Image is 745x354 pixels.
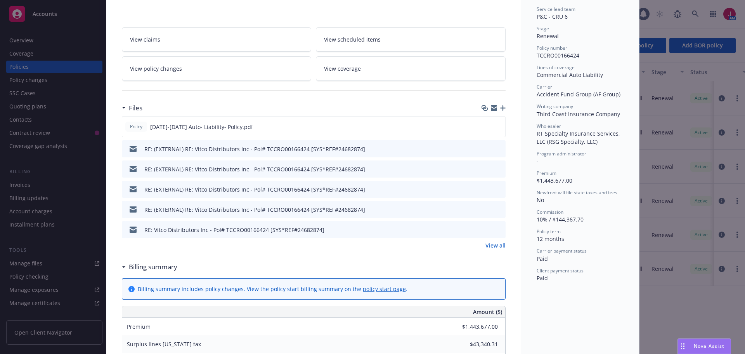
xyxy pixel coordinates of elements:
[127,340,201,348] span: Surplus lines [US_STATE] tax
[496,165,502,173] button: preview file
[537,123,561,129] span: Wholesaler
[483,226,489,234] button: download file
[144,206,365,214] div: RE: (EXTERNAL) RE: Vitco Distributors Inc - Pol# TCCRO00166424 [SYS*REF#24682874]
[537,52,579,59] span: TCCRO00166424
[496,185,502,194] button: preview file
[473,308,502,316] span: Amount ($)
[537,216,584,223] span: 10% / $144,367.70
[537,274,548,282] span: Paid
[537,235,564,242] span: 12 months
[495,123,502,131] button: preview file
[537,84,552,90] span: Carrier
[363,285,406,293] a: policy start page
[122,103,142,113] div: Files
[483,145,489,153] button: download file
[138,285,407,293] div: Billing summary includes policy changes. View the policy start billing summary on the .
[537,13,568,20] span: P&C - CRU 6
[537,130,622,145] span: RT Specialty Insurance Services, LLC (RSG Specialty, LLC)
[127,323,151,330] span: Premium
[537,6,575,12] span: Service lead team
[128,123,144,130] span: Policy
[483,165,489,173] button: download file
[537,45,567,51] span: Policy number
[129,103,142,113] h3: Files
[537,25,549,32] span: Stage
[537,64,575,71] span: Lines of coverage
[144,145,365,153] div: RE: (EXTERNAL) RE: Vitco Distributors Inc - Pol# TCCRO00166424 [SYS*REF#24682874]
[694,343,724,349] span: Nova Assist
[144,185,365,194] div: RE: (EXTERNAL) RE: Vitco Distributors Inc - Pol# TCCRO00166424 [SYS*REF#24682874]
[150,123,253,131] span: [DATE]-[DATE] Auto- Liability- Policy.pdf
[316,56,506,81] a: View coverage
[129,262,177,272] h3: Billing summary
[496,226,502,234] button: preview file
[537,255,548,262] span: Paid
[130,35,160,44] span: View claims
[537,157,539,165] span: -
[452,321,502,333] input: 0.00
[122,56,312,81] a: View policy changes
[537,110,620,118] span: Third Coast Insurance Company
[485,241,506,249] a: View all
[537,71,603,78] span: Commercial Auto Liability
[452,338,502,350] input: 0.00
[537,228,561,235] span: Policy term
[537,150,586,157] span: Program administrator
[483,123,489,131] button: download file
[537,189,617,196] span: Newfront will file state taxes and fees
[316,27,506,52] a: View scheduled items
[677,338,731,354] button: Nova Assist
[122,262,177,272] div: Billing summary
[678,339,688,354] div: Drag to move
[537,91,620,98] span: Accident Fund Group (AF Group)
[537,177,572,184] span: $1,443,677.00
[122,27,312,52] a: View claims
[537,170,556,176] span: Premium
[483,185,489,194] button: download file
[483,206,489,214] button: download file
[130,65,182,73] span: View policy changes
[537,267,584,274] span: Client payment status
[324,35,381,44] span: View scheduled items
[144,165,365,173] div: RE: (EXTERNAL) RE: Vitco Distributors Inc - Pol# TCCRO00166424 [SYS*REF#24682874]
[496,206,502,214] button: preview file
[537,209,563,215] span: Commission
[144,226,324,234] div: RE: Vitco Distributors Inc - Pol# TCCRO00166424 [SYS*REF#24682874]
[324,65,361,73] span: View coverage
[496,145,502,153] button: preview file
[537,248,587,254] span: Carrier payment status
[537,32,559,40] span: Renewal
[537,196,544,204] span: No
[537,103,573,110] span: Writing company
